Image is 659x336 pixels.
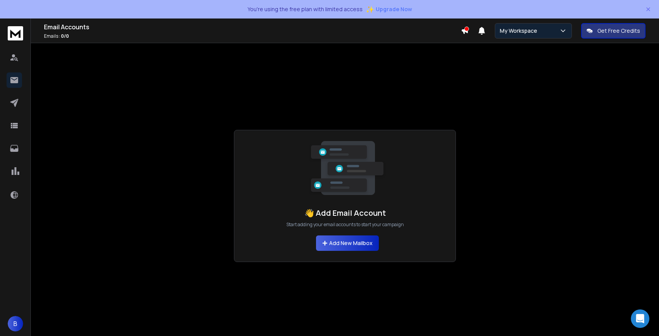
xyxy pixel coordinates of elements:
button: ✨Upgrade Now [366,2,412,17]
h1: 👋 Add Email Account [304,208,386,218]
p: Get Free Credits [597,27,640,35]
p: You're using the free plan with limited access [247,5,363,13]
div: Open Intercom Messenger [631,309,649,328]
p: My Workspace [500,27,540,35]
p: Emails : [44,33,461,39]
button: Add New Mailbox [316,235,379,251]
h1: Email Accounts [44,22,461,32]
span: Upgrade Now [376,5,412,13]
span: 0 / 0 [61,33,69,39]
button: B [8,316,23,331]
button: Get Free Credits [581,23,646,39]
span: ✨ [366,4,374,15]
img: logo [8,26,23,40]
p: Start adding your email accounts to start your campaign [286,222,404,228]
